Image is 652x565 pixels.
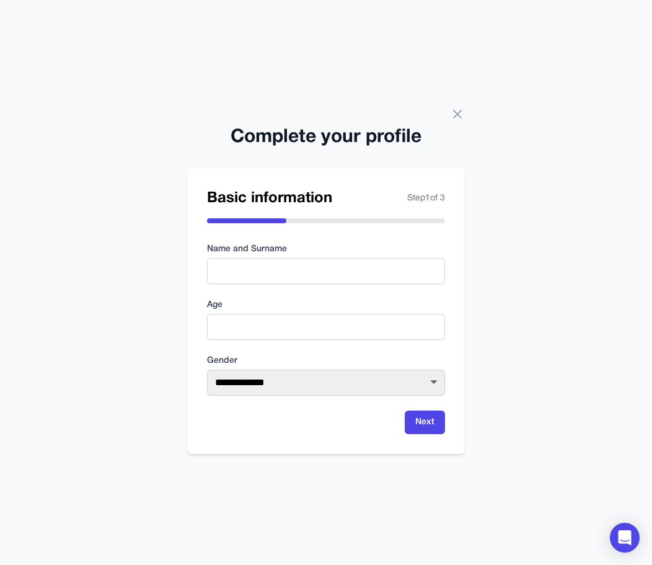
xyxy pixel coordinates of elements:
[207,243,445,256] label: Name and Surname
[207,355,445,367] label: Gender
[207,189,332,208] h2: Basic information
[207,299,445,311] label: Age
[405,411,445,434] button: Next
[407,192,445,205] span: Step 1 of 3
[187,127,465,149] h2: Complete your profile
[610,523,640,553] div: Open Intercom Messenger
